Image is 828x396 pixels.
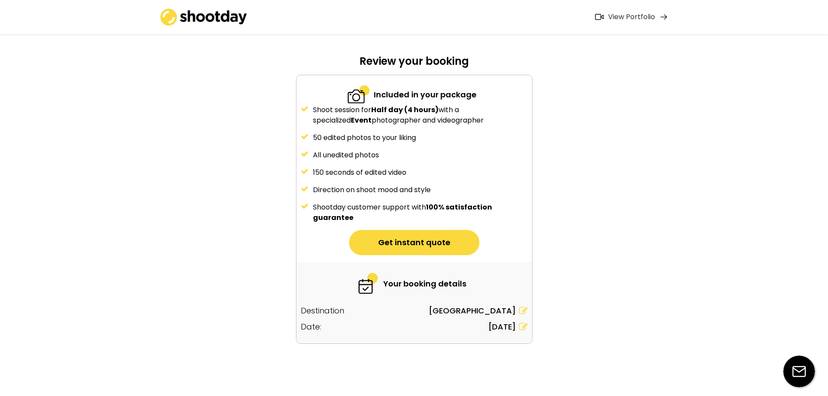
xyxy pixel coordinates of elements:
[383,278,466,290] div: Your booking details
[349,230,479,255] button: Get instant quote
[301,321,321,333] div: Date:
[348,84,369,105] img: 2-specialized.svg
[371,105,439,115] strong: Half day (4 hours)
[313,167,528,178] div: 150 seconds of edited video
[313,105,528,126] div: Shoot session for with a specialized photographer and videographer
[374,89,476,100] div: Included in your package
[351,115,372,125] strong: Event
[160,9,247,26] img: shootday_logo.png
[313,202,528,223] div: Shootday customer support with
[313,202,493,223] strong: 100% satisfaction guarantee
[488,321,516,333] div: [DATE]
[429,305,516,316] div: [GEOGRAPHIC_DATA]
[296,54,532,75] div: Review your booking
[313,150,528,160] div: All unedited photos
[301,305,344,316] div: Destination
[313,133,528,143] div: 50 edited photos to your liking
[357,273,379,294] img: 6-fast.svg
[608,13,655,22] div: View Portfolio
[313,185,528,195] div: Direction on shoot mood and style
[783,356,815,387] img: email-icon%20%281%29.svg
[595,14,604,20] img: Icon%20feather-video%402x.png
